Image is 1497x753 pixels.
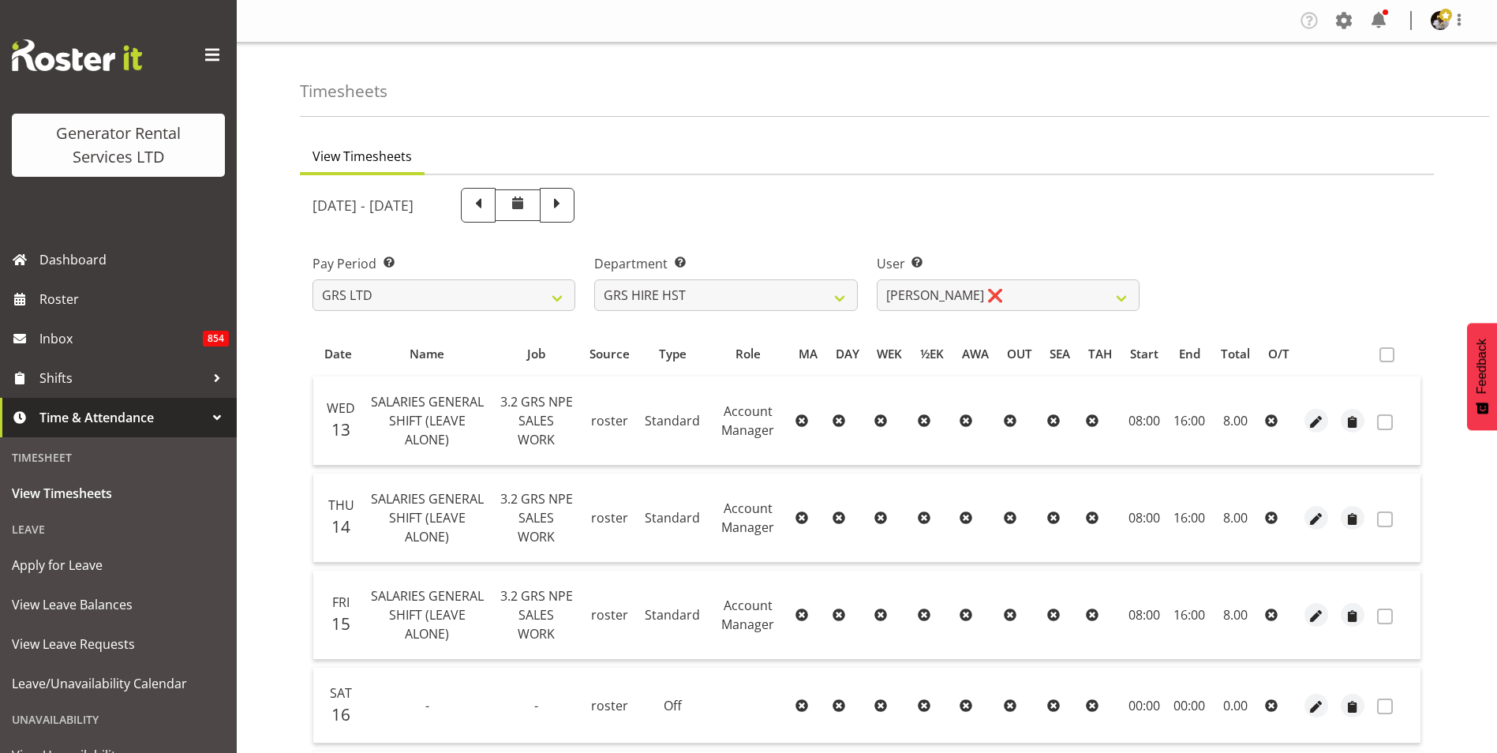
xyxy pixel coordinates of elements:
a: View Leave Requests [4,624,233,664]
span: Type [659,345,687,363]
td: 08:00 [1121,376,1168,466]
span: Thu [328,496,354,514]
span: roster [591,509,628,526]
span: 3.2 GRS NPE SALES WORK [500,587,573,642]
span: View Timesheets [12,481,225,505]
td: 16:00 [1167,571,1211,660]
span: - [425,697,429,714]
span: View Leave Balances [12,593,225,616]
span: SALARIES GENERAL SHIFT (LEAVE ALONE) [371,490,484,545]
span: Shifts [39,366,205,390]
span: roster [591,697,628,714]
a: Apply for Leave [4,545,233,585]
span: Dashboard [39,248,229,272]
span: DAY [836,345,859,363]
span: Date [324,345,352,363]
span: MA [799,345,818,363]
span: SALARIES GENERAL SHIFT (LEAVE ALONE) [371,587,484,642]
span: 3.2 GRS NPE SALES WORK [500,490,573,545]
span: Feedback [1475,339,1489,394]
span: AWA [962,345,989,363]
span: View Leave Requests [12,632,225,656]
td: Standard [638,571,706,660]
span: Account Manager [721,403,774,439]
td: Off [638,668,706,744]
td: 8.00 [1211,571,1259,660]
td: 16:00 [1167,474,1211,563]
span: Name [410,345,444,363]
td: 8.00 [1211,474,1259,563]
span: Account Manager [721,597,774,633]
h4: Timesheets [300,82,387,100]
span: 15 [331,613,350,635]
span: SEA [1050,345,1070,363]
div: Unavailability [4,703,233,736]
td: 00:00 [1167,668,1211,744]
span: O/T [1268,345,1289,363]
span: OUT [1007,345,1032,363]
span: TAH [1088,345,1112,363]
span: roster [591,606,628,624]
span: WEK [877,345,902,363]
span: 13 [331,418,350,440]
a: Leave/Unavailability Calendar [4,664,233,703]
a: View Leave Balances [4,585,233,624]
label: Department [594,254,857,273]
span: Account Manager [721,500,774,536]
span: 3.2 GRS NPE SALES WORK [500,393,573,448]
div: Timesheet [4,441,233,474]
span: Source [589,345,630,363]
td: 08:00 [1121,474,1168,563]
td: 16:00 [1167,376,1211,466]
span: Fri [332,594,350,611]
span: - [534,697,538,714]
span: SALARIES GENERAL SHIFT (LEAVE ALONE) [371,393,484,448]
td: 08:00 [1121,571,1168,660]
span: Start [1130,345,1158,363]
button: Feedback - Show survey [1467,323,1497,430]
span: Role [735,345,761,363]
td: Standard [638,474,706,563]
td: 0.00 [1211,668,1259,744]
span: 16 [331,703,350,725]
span: Leave/Unavailability Calendar [12,672,225,695]
span: ½EK [920,345,944,363]
label: Pay Period [312,254,575,273]
span: Roster [39,287,229,311]
td: 8.00 [1211,376,1259,466]
span: Apply for Leave [12,553,225,577]
span: View Timesheets [312,147,412,166]
span: Sat [330,684,352,702]
span: 854 [203,331,229,347]
img: andrew-crenfeldtab2e0c3de70d43fd7286f7b271d34304.png [1431,11,1450,30]
span: Inbox [39,327,203,350]
img: Rosterit website logo [12,39,142,71]
a: View Timesheets [4,474,233,513]
td: 00:00 [1121,668,1168,744]
span: roster [591,412,628,429]
span: Total [1221,345,1250,363]
span: Job [527,345,545,363]
div: Leave [4,513,233,545]
span: Wed [327,399,355,417]
span: 14 [331,515,350,538]
div: Generator Rental Services LTD [28,122,209,169]
h5: [DATE] - [DATE] [312,197,414,214]
span: End [1179,345,1200,363]
td: Standard [638,376,706,466]
span: Time & Attendance [39,406,205,429]
label: User [877,254,1140,273]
